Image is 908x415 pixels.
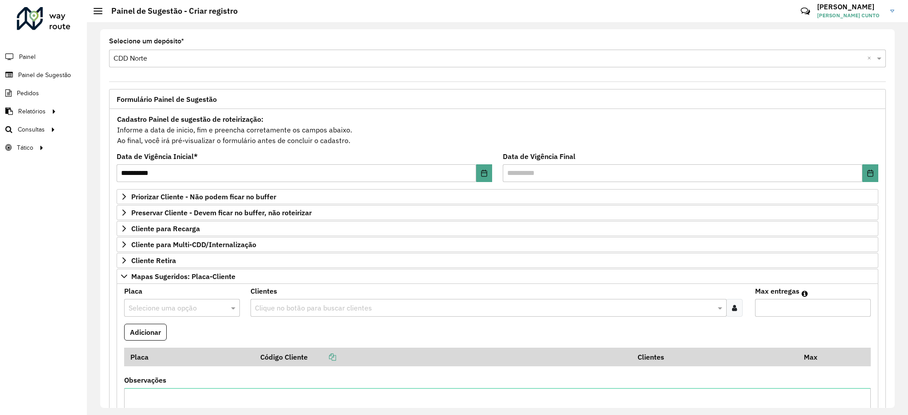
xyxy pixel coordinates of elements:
span: Mapas Sugeridos: Placa-Cliente [131,273,235,280]
strong: Cadastro Painel de sugestão de roteirização: [117,115,263,124]
a: Mapas Sugeridos: Placa-Cliente [117,269,878,284]
a: Cliente para Multi-CDD/Internalização [117,237,878,252]
span: Relatórios [18,107,46,116]
span: Tático [17,143,33,152]
span: Consultas [18,125,45,134]
button: Choose Date [862,164,878,182]
label: Data de Vigência Inicial [117,151,198,162]
th: Placa [124,348,254,366]
th: Código Cliente [254,348,631,366]
button: Adicionar [124,324,167,341]
button: Choose Date [476,164,492,182]
span: [PERSON_NAME] CUNTO [817,12,884,19]
span: Pedidos [17,89,39,98]
a: Copiar [308,353,336,361]
span: Cliente para Recarga [131,225,200,232]
span: Painel de Sugestão [18,70,71,80]
h3: [PERSON_NAME] [817,3,884,11]
span: Priorizar Cliente - Não podem ficar no buffer [131,193,276,200]
label: Max entregas [755,286,799,296]
label: Clientes [250,286,277,296]
a: Cliente Retira [117,253,878,268]
h2: Painel de Sugestão - Criar registro [102,6,238,16]
th: Clientes [631,348,798,366]
th: Max [798,348,833,366]
a: Preservar Cliente - Devem ficar no buffer, não roteirizar [117,205,878,220]
a: Contato Rápido [796,2,815,21]
span: Cliente Retira [131,257,176,264]
span: Preservar Cliente - Devem ficar no buffer, não roteirizar [131,209,312,216]
label: Data de Vigência Final [503,151,575,162]
a: Cliente para Recarga [117,221,878,236]
em: Máximo de clientes que serão colocados na mesma rota com os clientes informados [802,290,808,297]
span: Formulário Painel de Sugestão [117,96,217,103]
div: Informe a data de inicio, fim e preencha corretamente os campos abaixo. Ao final, você irá pré-vi... [117,113,878,146]
label: Observações [124,375,166,385]
span: Cliente para Multi-CDD/Internalização [131,241,256,248]
a: Priorizar Cliente - Não podem ficar no buffer [117,189,878,204]
label: Selecione um depósito [109,36,184,47]
label: Placa [124,286,142,296]
span: Painel [19,52,35,62]
span: Clear all [867,53,875,64]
